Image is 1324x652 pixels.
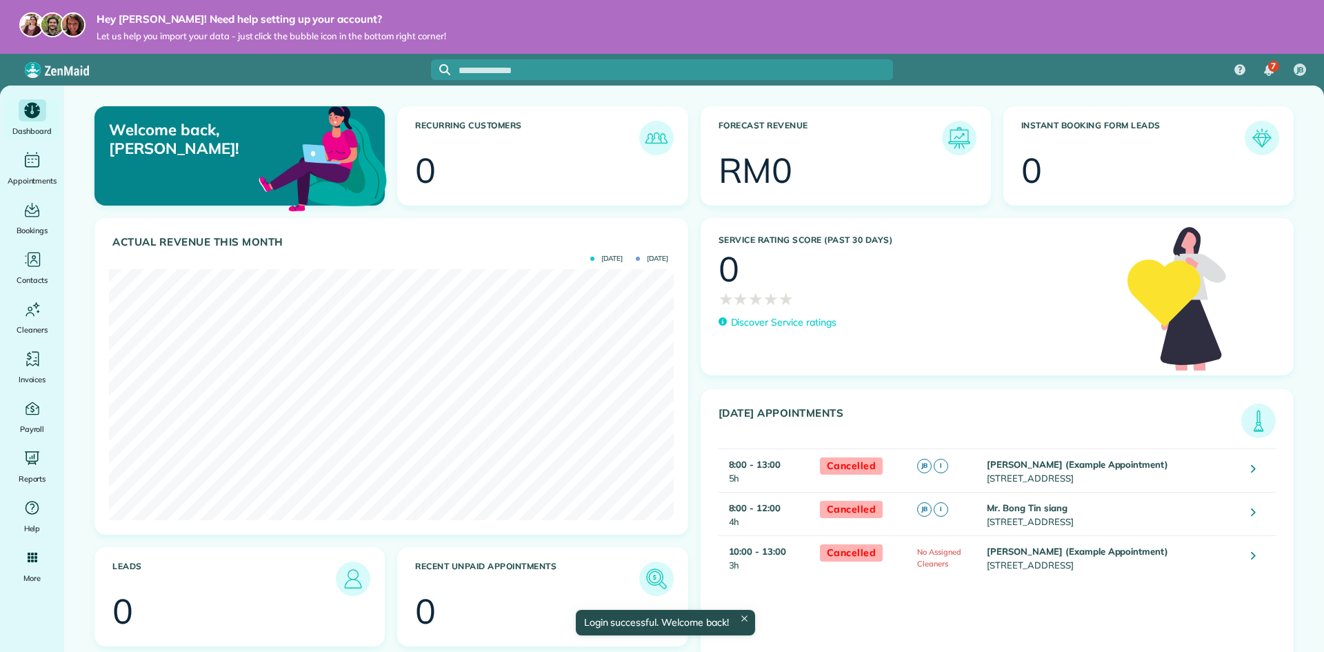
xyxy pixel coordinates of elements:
h3: Recent unpaid appointments [415,562,639,596]
strong: [PERSON_NAME] (Example Appointment) [987,459,1168,470]
span: ★ [748,286,763,311]
img: icon_todays_appointments-901f7ab196bb0bea1936b74009e4eb5ffbc2d2711fa7634e0d609ed5ef32b18b.png [1245,407,1272,435]
a: Contacts [6,248,59,287]
span: JB [917,502,932,517]
div: RM0 [719,153,793,188]
span: Help [24,522,41,535]
div: 0 [719,252,739,286]
strong: 8:00 - 13:00 [729,459,781,470]
span: Contacts [17,273,48,287]
img: icon_unpaid_appointments-47b8ce3997adf2238b356f14209ab4cced10bd1f174958f3ca8f1d0dd7fffeee.png [643,565,670,593]
span: I [934,502,948,517]
img: jorge-587dff0eeaa6aab1f244e6dc62b8924c3b6ad411094392a53c71c6c4a576187d.jpg [40,12,65,37]
td: [STREET_ADDRESS] [983,536,1241,580]
span: Cancelled [820,501,883,518]
strong: Hey [PERSON_NAME]! Need help setting up your account? [97,12,446,26]
img: icon_form_leads-04211a6a04a5b2264e4ee56bc0799ec3eb69b7e499cbb523a139df1d13a81ae0.png [1248,124,1276,152]
span: [DATE] [636,255,668,262]
button: Focus search [431,64,450,75]
img: icon_leads-1bed01f49abd5b7fead27621c3d59655bb73ed531f8eeb49469d10e621d6b896.png [339,565,367,593]
a: Discover Service ratings [719,315,836,330]
h3: Actual Revenue this month [112,236,674,248]
td: 4h [719,493,813,536]
span: ★ [733,286,748,311]
span: 7 [1271,61,1276,72]
span: ★ [763,286,779,311]
strong: 8:00 - 12:00 [729,502,781,513]
a: Bookings [6,199,59,237]
a: Cleaners [6,298,59,337]
span: JB [917,459,932,473]
h3: Service Rating score (past 30 days) [719,235,1114,245]
a: Appointments [6,149,59,188]
span: Invoices [19,373,46,386]
span: Cleaners [17,323,48,337]
img: maria-72a9807cf96188c08ef61303f053569d2e2a8a1cde33d635c8a3ac13582a053d.jpg [19,12,44,37]
a: Help [6,497,59,535]
span: Cancelled [820,457,883,475]
span: [DATE] [590,255,623,262]
img: icon_recurring_customers-cf858462ba22bcd05b5a5880d41d6543d210077de5bb9ebc9590e49fd87d84ed.png [643,124,670,152]
a: Dashboard [6,99,59,138]
img: michelle-19f622bdf1676172e81f8f8fba1fb50e276960ebfe0243fe18214015130c80e4.jpg [61,12,86,37]
img: icon_forecast_revenue-8c13a41c7ed35a8dcfafea3cbb826a0462acb37728057bba2d056411b612bbbe.png [945,124,973,152]
td: 5h [719,449,813,493]
span: Let us help you import your data - just click the bubble icon in the bottom right corner! [97,30,446,42]
span: Payroll [20,422,45,436]
div: 0 [112,594,133,629]
strong: [PERSON_NAME] (Example Appointment) [987,546,1168,557]
strong: Mr. Bong Tin siang [987,502,1067,513]
span: Bookings [17,224,48,237]
p: Discover Service ratings [731,315,836,330]
div: 0 [415,153,436,188]
span: I [934,459,948,473]
nav: Main [1223,54,1324,86]
a: Reports [6,447,59,486]
div: 0 [1021,153,1042,188]
a: Payroll [6,397,59,436]
img: dashboard_welcome-42a62b7d889689a78055ac9021e634bf52bae3f8056760290aed330b23ab8690.png [256,90,390,224]
span: ★ [779,286,794,311]
span: JB [1296,65,1304,76]
div: Login successful. Welcome back! [575,610,754,635]
div: 7 unread notifications [1254,55,1283,86]
span: Cancelled [820,544,883,562]
span: More [23,571,41,585]
span: No Assigned Cleaners [917,547,961,569]
a: Invoices [6,348,59,386]
h3: Leads [112,562,336,596]
span: Dashboard [12,124,52,138]
p: Welcome back, [PERSON_NAME]! [109,121,292,157]
span: ★ [719,286,734,311]
h3: Recurring Customers [415,121,639,155]
h3: Forecast Revenue [719,121,942,155]
span: Appointments [8,174,57,188]
h3: Instant Booking Form Leads [1021,121,1245,155]
svg: Focus search [439,64,450,75]
strong: 10:00 - 13:00 [729,546,787,557]
td: 3h [719,536,813,580]
div: 0 [415,594,436,629]
td: [STREET_ADDRESS] [983,493,1241,536]
td: [STREET_ADDRESS] [983,449,1241,493]
span: Reports [19,472,46,486]
h3: [DATE] Appointments [719,407,1242,438]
